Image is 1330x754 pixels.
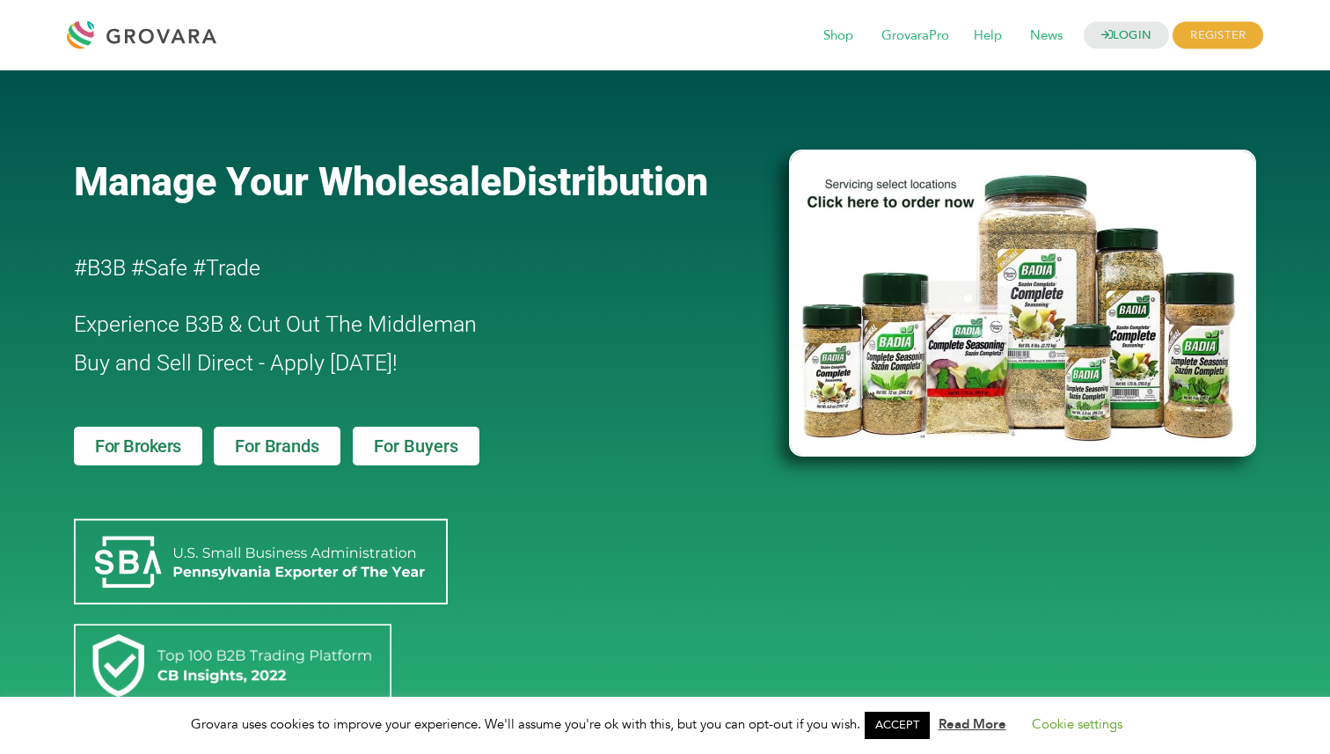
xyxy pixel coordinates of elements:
[865,712,930,739] a: ACCEPT
[869,26,961,46] a: GrovaraPro
[1018,26,1075,46] a: News
[74,158,501,205] span: Manage Your Wholesale
[811,26,866,46] a: Shop
[961,19,1014,53] span: Help
[74,311,477,337] span: Experience B3B & Cut Out The Middleman
[95,437,181,455] span: For Brokers
[1084,22,1170,49] a: LOGIN
[74,350,398,376] span: Buy and Sell Direct - Apply [DATE]!
[74,249,688,288] h2: #B3B #Safe #Trade
[1032,715,1122,733] a: Cookie settings
[939,715,1006,733] a: Read More
[214,427,340,465] a: For Brands
[961,26,1014,46] a: Help
[374,437,458,455] span: For Buyers
[74,158,760,205] a: Manage Your WholesaleDistribution
[869,19,961,53] span: GrovaraPro
[353,427,479,465] a: For Buyers
[235,437,318,455] span: For Brands
[501,158,708,205] span: Distribution
[1018,19,1075,53] span: News
[74,427,202,465] a: For Brokers
[1173,22,1263,49] span: REGISTER
[811,19,866,53] span: Shop
[191,715,1140,733] span: Grovara uses cookies to improve your experience. We'll assume you're ok with this, but you can op...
